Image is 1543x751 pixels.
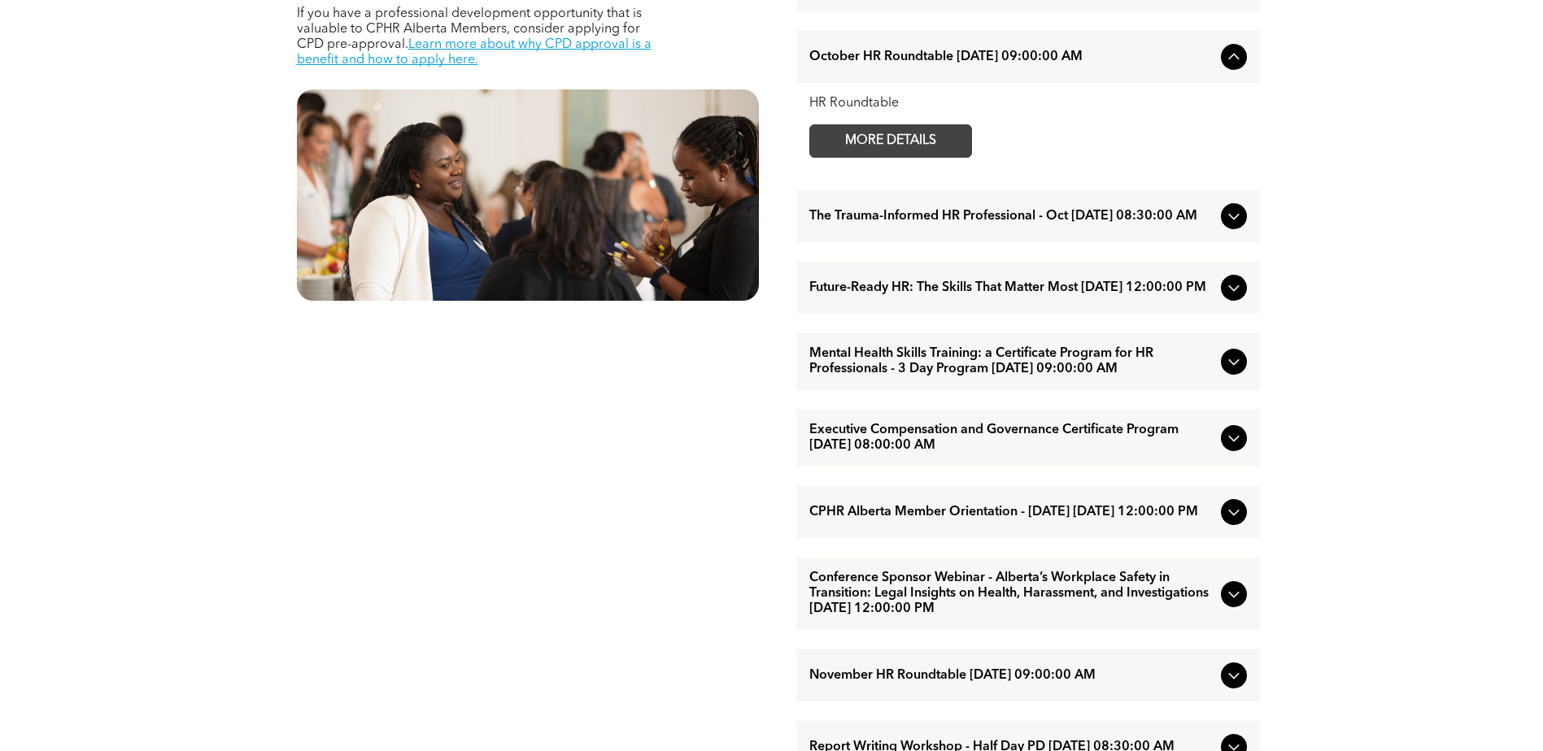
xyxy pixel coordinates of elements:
span: November HR Roundtable [DATE] 09:00:00 AM [809,668,1214,684]
div: HR Roundtable [809,96,1247,111]
a: Learn more about why CPD approval is a benefit and how to apply here. [297,38,652,67]
a: MORE DETAILS [809,124,972,158]
span: MORE DETAILS [826,125,955,157]
span: October HR Roundtable [DATE] 09:00:00 AM [809,50,1214,65]
span: Conference Sponsor Webinar - Alberta’s Workplace Safety in Transition: Legal Insights on Health, ... [809,571,1214,617]
span: CPHR Alberta Member Orientation - [DATE] [DATE] 12:00:00 PM [809,505,1214,520]
span: Executive Compensation and Governance Certificate Program [DATE] 08:00:00 AM [809,423,1214,454]
span: Future-Ready HR: The Skills That Matter Most [DATE] 12:00:00 PM [809,280,1214,296]
span: Mental Health Skills Training: a Certificate Program for HR Professionals - 3 Day Program [DATE] ... [809,346,1214,377]
span: If you have a professional development opportunity that is valuable to CPHR Alberta Members, cons... [297,7,642,51]
span: The Trauma-Informed HR Professional - Oct [DATE] 08:30:00 AM [809,209,1214,224]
